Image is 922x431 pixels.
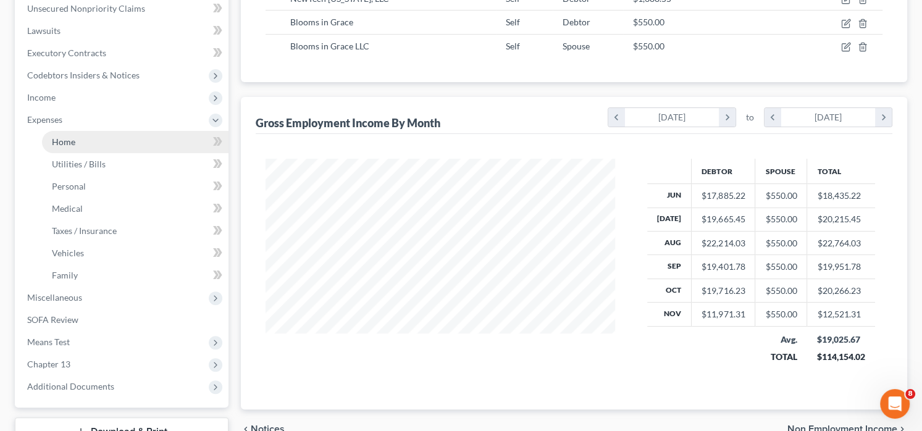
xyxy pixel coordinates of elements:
th: [DATE] [647,207,692,231]
a: Lawsuits [17,20,228,42]
div: $550.00 [765,213,797,225]
span: 8 [905,389,915,399]
div: $19,716.23 [702,285,745,297]
td: $19,951.78 [807,255,875,278]
div: $550.00 [765,237,797,249]
div: [DATE] [781,108,876,127]
span: Utilities / Bills [52,159,106,169]
div: [DATE] [625,108,719,127]
div: $19,025.67 [817,333,865,346]
span: Codebtors Insiders & Notices [27,70,140,80]
span: Chapter 13 [27,359,70,369]
div: $22,214.03 [702,237,745,249]
a: Vehicles [42,242,228,264]
div: $114,154.02 [817,351,865,363]
span: $550.00 [633,41,664,51]
div: $550.00 [765,285,797,297]
span: Personal [52,181,86,191]
span: Home [52,136,75,147]
th: Sep [647,255,692,278]
span: Self [506,17,520,27]
span: Self [506,41,520,51]
span: SOFA Review [27,314,78,325]
th: Aug [647,232,692,255]
a: Family [42,264,228,287]
a: Personal [42,175,228,198]
td: $12,521.31 [807,303,875,326]
div: $550.00 [765,190,797,202]
span: Blooms in Grace [290,17,353,27]
th: Spouse [755,159,807,183]
span: Taxes / Insurance [52,225,117,236]
div: $17,885.22 [702,190,745,202]
th: Nov [647,303,692,326]
span: Means Test [27,337,70,347]
div: $19,665.45 [702,213,745,225]
span: Additional Documents [27,381,114,391]
i: chevron_left [765,108,781,127]
iframe: Intercom live chat [880,389,910,419]
a: Home [42,131,228,153]
span: Debtor [563,17,590,27]
td: $18,435.22 [807,184,875,207]
a: Utilities / Bills [42,153,228,175]
span: Blooms in Grace LLC [290,41,369,51]
span: Miscellaneous [27,292,82,303]
span: Medical [52,203,83,214]
a: Executory Contracts [17,42,228,64]
span: Income [27,92,56,103]
span: Spouse [563,41,590,51]
th: Total [807,159,875,183]
td: $20,215.45 [807,207,875,231]
span: Lawsuits [27,25,61,36]
td: $22,764.03 [807,232,875,255]
span: Executory Contracts [27,48,106,58]
div: $550.00 [765,261,797,273]
td: $20,266.23 [807,278,875,302]
span: Vehicles [52,248,84,258]
i: chevron_left [608,108,625,127]
th: Oct [647,278,692,302]
div: TOTAL [765,351,797,363]
th: Jun [647,184,692,207]
span: Family [52,270,78,280]
span: to [746,111,754,123]
i: chevron_right [719,108,736,127]
div: $19,401.78 [702,261,745,273]
span: $550.00 [633,17,664,27]
div: $11,971.31 [702,308,745,320]
a: Taxes / Insurance [42,220,228,242]
i: chevron_right [875,108,892,127]
div: Avg. [765,333,797,346]
a: SOFA Review [17,309,228,331]
th: Debtor [692,159,755,183]
span: Unsecured Nonpriority Claims [27,3,145,14]
div: $550.00 [765,308,797,320]
span: Expenses [27,114,62,125]
div: Gross Employment Income By Month [256,115,440,130]
a: Medical [42,198,228,220]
